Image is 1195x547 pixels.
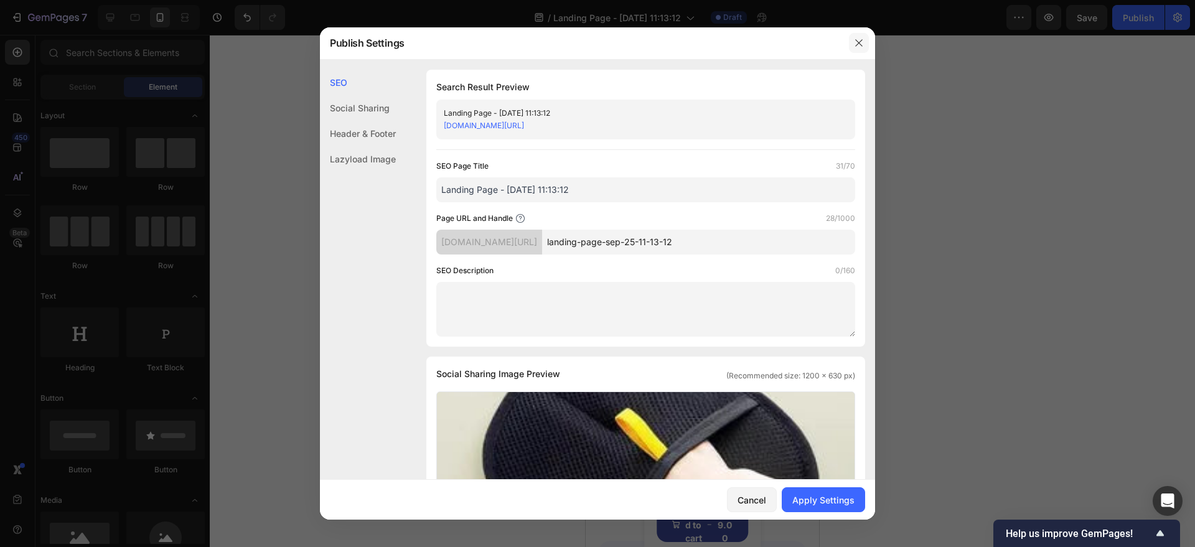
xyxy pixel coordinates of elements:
[436,212,513,225] label: Page URL and Handle
[57,21,67,27] p: MIN
[89,21,99,27] p: SEC
[89,13,99,21] div: 21
[1,45,232,55] p: 🎁 LIMITED TIME - HAIR DAY SALE 🎁
[131,469,148,511] div: $29.00
[71,472,163,507] button: Add to cart
[792,493,855,507] div: Apply Settings
[444,121,524,130] a: [DOMAIN_NAME][URL]
[1006,526,1168,541] button: Show survey - Help us improve GemPages!
[727,487,777,512] button: Cancel
[782,487,865,512] button: Apply Settings
[738,493,766,507] div: Cancel
[826,212,855,225] label: 28/1000
[320,95,396,121] div: Social Sharing
[320,70,396,95] div: SEO
[444,107,827,119] div: Landing Page - [DATE] 11:13:12
[14,213,220,246] strong: CatFurFree™ is built with premium materials to keep your home, clothes, and furniture fur-free. T...
[320,27,843,59] div: Publish Settings
[1153,486,1183,516] div: Open Intercom Messenger
[836,160,855,172] label: 31/70
[320,121,396,146] div: Header & Footer
[136,10,220,30] p: Limited time:30% OFF + FREESHIPPING
[12,153,221,202] h2: “Why Pet Owners Love CatFurFree™”
[320,146,396,172] div: Lazyload Image
[36,49,197,89] button: <p><span style="font-size:28px;"><strong>Get Yours Now</strong></span></p>
[22,21,35,27] p: Days
[436,160,489,172] label: SEO Page Title
[436,264,494,277] label: SEO Description
[1006,528,1153,540] span: Help us improve GemPages!
[57,13,67,21] div: 45
[436,367,560,381] span: Social Sharing Image Preview
[100,470,116,510] div: Add to cart
[436,177,855,202] input: Title
[436,80,855,95] h1: Search Result Preview
[542,230,855,255] input: Handle
[436,230,542,255] div: [DOMAIN_NAME][URL]
[22,13,35,21] div: 00
[835,264,855,277] label: 0/160
[12,273,221,481] img: gempages_585873040642933443-7163dcda-18a7-444a-9454-9154d7e78276.png
[54,57,180,78] strong: Get Yours Now
[726,370,855,381] span: (Recommended size: 1200 x 630 px)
